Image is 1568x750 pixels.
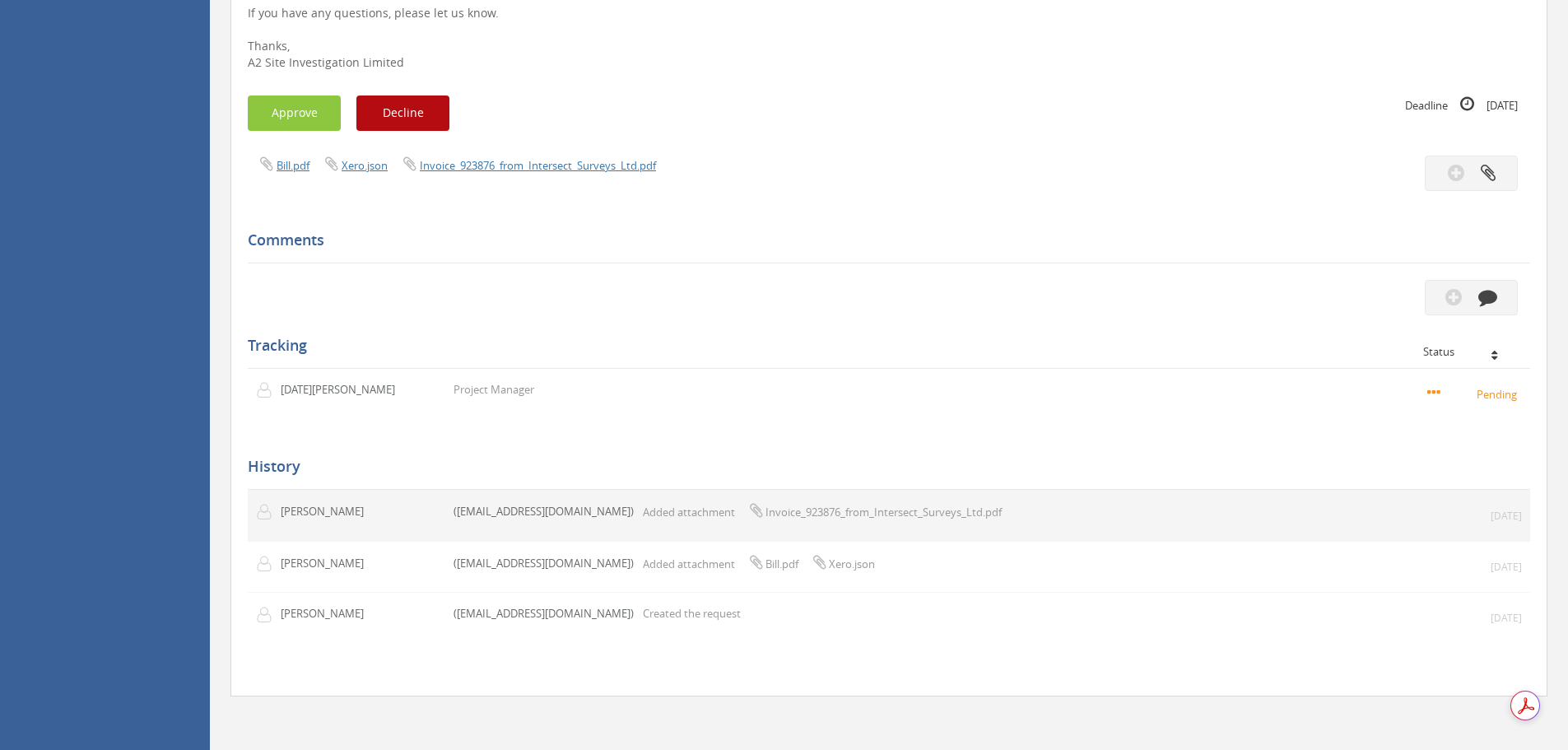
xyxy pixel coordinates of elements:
small: [DATE] [1491,611,1522,625]
p: Added attachment [643,554,875,572]
h5: History [248,459,1518,475]
p: [DATE][PERSON_NAME] [281,382,395,398]
a: Xero.json [342,158,388,173]
p: Project Manager [454,382,534,398]
p: Created the request [643,606,741,622]
button: Decline [356,95,449,131]
img: user-icon.png [256,382,281,398]
p: [PERSON_NAME] [281,606,375,622]
h5: Tracking [248,338,1518,354]
a: Invoice_923876_from_Intersect_Surveys_Ltd.pdf [420,158,656,173]
a: Bill.pdf [277,158,309,173]
p: ([EMAIL_ADDRESS][DOMAIN_NAME]) [454,556,634,571]
h5: Comments [248,232,1518,249]
span: Invoice_923876_from_Intersect_Surveys_Ltd.pdf [765,505,1002,519]
small: [DATE] [1491,509,1522,523]
img: user-icon.png [256,556,281,572]
img: user-icon.png [256,504,281,520]
p: ([EMAIL_ADDRESS][DOMAIN_NAME]) [454,504,634,519]
span: Xero.json [829,557,875,571]
p: ([EMAIL_ADDRESS][DOMAIN_NAME]) [454,606,634,622]
p: [PERSON_NAME] [281,556,375,571]
small: Pending [1427,384,1522,403]
p: Added attachment [643,502,1002,520]
small: Deadline [DATE] [1405,95,1518,114]
span: Bill.pdf [765,557,798,571]
small: [DATE] [1491,560,1522,574]
button: Approve [248,95,341,131]
img: user-icon.png [256,607,281,623]
div: Status [1423,346,1518,357]
p: [PERSON_NAME] [281,504,375,519]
